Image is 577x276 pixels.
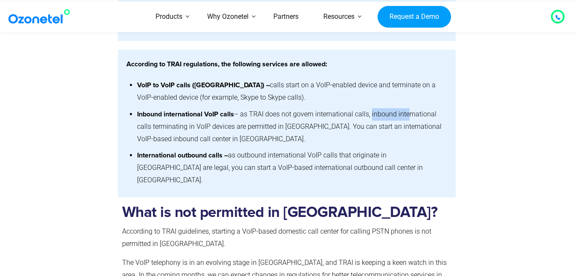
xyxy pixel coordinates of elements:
[137,147,448,188] li: as outbound international VoIP calls that originate in [GEOGRAPHIC_DATA] are legal, you can start...
[261,2,311,32] a: Partners
[137,152,228,159] strong: International outbound calls –
[137,77,448,106] li: calls start on a VoIP-enabled device and terminate on a VoIP-enabled device (for example, Skype t...
[378,6,451,28] a: Request a Demo
[137,106,448,147] li: – as TRAI does not govern international calls, inbound international calls terminating in VoIP de...
[122,226,452,250] p: According to TRAI guidelines, starting a VoIP-based domestic call center for calling PSTN phones ...
[122,205,438,220] strong: What is not permitted in [GEOGRAPHIC_DATA]?
[137,111,234,118] strong: Inbound international VoIP calls
[126,61,327,68] strong: According to TRAI regulations, the following services are allowed:
[143,2,195,32] a: Products
[137,82,270,89] strong: VoIP to VoIP calls ([GEOGRAPHIC_DATA]) –
[195,2,261,32] a: Why Ozonetel
[311,2,367,32] a: Resources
